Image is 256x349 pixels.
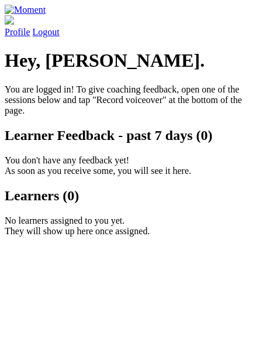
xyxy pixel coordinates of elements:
[5,84,251,116] p: You are logged in! To give coaching feedback, open one of the sessions below and tap "Record voic...
[5,155,251,176] p: You don't have any feedback yet! As soon as you receive some, you will see it here.
[33,27,60,37] a: Logout
[5,215,251,237] p: No learners assigned to you yet. They will show up here once assigned.
[5,15,14,25] img: default_avatar-b4e2223d03051bc43aaaccfb402a43260a3f17acc7fafc1603fdf008d6cba3c9.png
[5,188,251,204] h2: Learners (0)
[5,50,251,71] h1: Hey, [PERSON_NAME].
[5,15,251,37] a: Profile
[5,128,251,143] h2: Learner Feedback - past 7 days (0)
[5,5,46,15] img: Moment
